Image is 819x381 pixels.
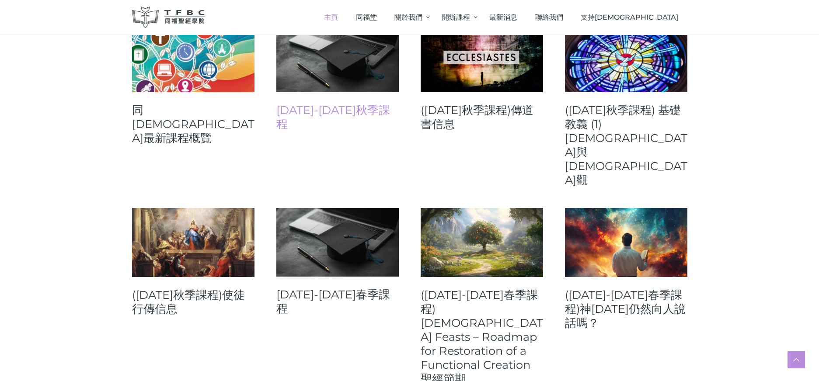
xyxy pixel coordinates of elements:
a: ([DATE]-[DATE]春季課程)神[DATE]仍然向人說話嗎？ [565,288,687,330]
img: 同福聖經學院 TFBC [132,7,206,28]
a: ([DATE]秋季課程)傳道書信息 [421,103,543,131]
span: 同福堂 [356,13,377,21]
a: 主頁 [315,4,347,30]
a: 最新消息 [481,4,526,30]
span: 主頁 [324,13,338,21]
a: [DATE]-[DATE]春季課程 [276,287,399,315]
a: ([DATE]秋季課程)使徒行傳信息 [132,288,254,316]
span: 關於我們 [394,13,422,21]
a: Scroll to top [788,351,805,368]
a: 同福堂 [347,4,386,30]
a: [DATE]-[DATE]秋季課程 [276,103,399,131]
a: 支持[DEMOGRAPHIC_DATA] [572,4,687,30]
span: 聯絡我們 [535,13,563,21]
a: 關於我們 [386,4,433,30]
span: 開辦課程 [442,13,470,21]
span: 支持[DEMOGRAPHIC_DATA] [581,13,678,21]
a: ([DATE]秋季課程) 基礎教義 (1) [DEMOGRAPHIC_DATA]與[DEMOGRAPHIC_DATA]觀 [565,103,687,187]
a: 聯絡我們 [526,4,572,30]
a: 開辦課程 [433,4,480,30]
a: 同[DEMOGRAPHIC_DATA]最新課程概覽 [132,103,254,145]
span: 最新消息 [489,13,517,21]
